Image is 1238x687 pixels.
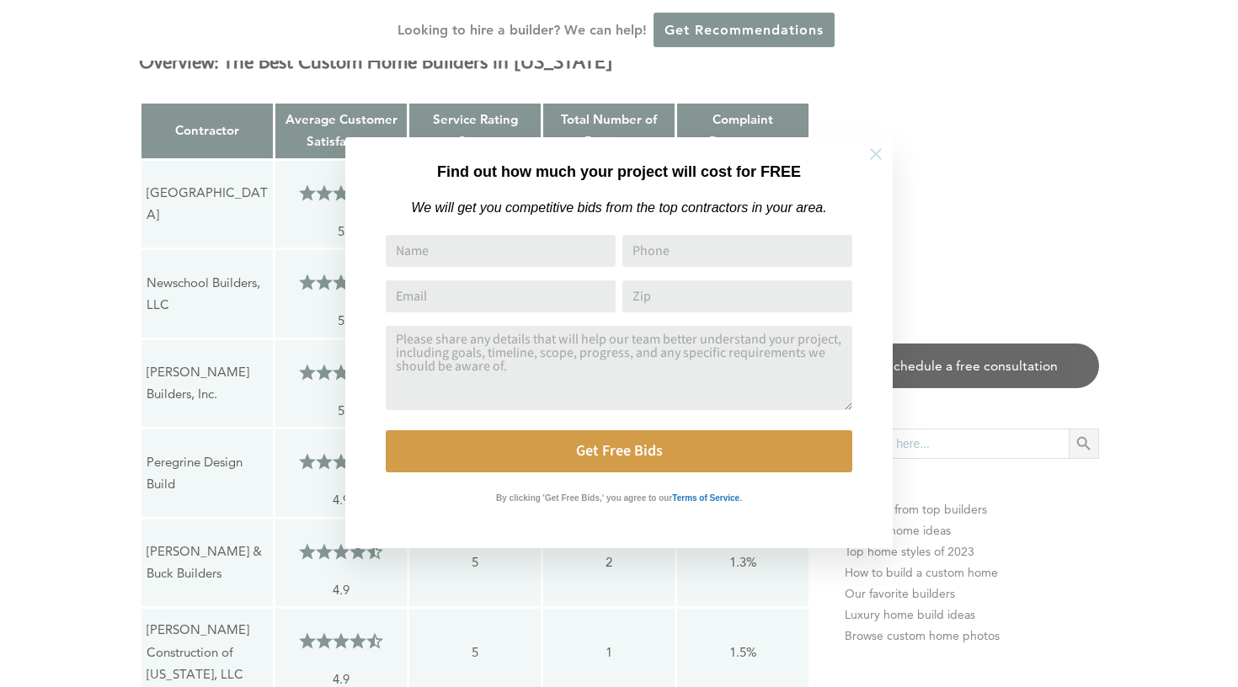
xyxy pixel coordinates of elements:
[672,493,739,503] strong: Terms of Service
[411,200,826,215] em: We will get you competitive bids from the top contractors in your area.
[437,163,801,180] strong: Find out how much your project will cost for FREE
[622,235,852,267] input: Phone
[915,566,1218,667] iframe: Drift Widget Chat Controller
[846,125,905,184] button: Close
[672,489,739,503] a: Terms of Service
[386,235,616,267] input: Name
[739,493,742,503] strong: .
[622,280,852,312] input: Zip
[386,326,852,410] textarea: Comment or Message
[496,493,672,503] strong: By clicking 'Get Free Bids,' you agree to our
[386,280,616,312] input: Email Address
[386,430,852,472] button: Get Free Bids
